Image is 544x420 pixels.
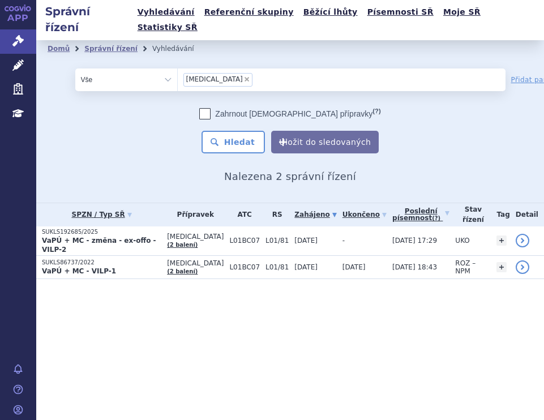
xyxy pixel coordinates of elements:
[201,5,297,20] a: Referenční skupiny
[342,207,387,222] a: Ukončeno
[229,263,260,271] span: L01BC07
[516,234,529,247] a: detail
[42,228,161,236] p: SUKLS192685/2025
[510,203,544,226] th: Detail
[202,131,265,153] button: Hledat
[516,260,529,274] a: detail
[392,263,437,271] span: [DATE] 18:43
[48,45,70,53] a: Domů
[496,235,507,246] a: +
[342,237,345,245] span: -
[224,203,260,226] th: ATC
[294,207,336,222] a: Zahájeno
[255,73,260,84] input: [MEDICAL_DATA]
[229,237,260,245] span: L01BC07
[42,207,161,222] a: SPZN / Typ SŘ
[271,131,379,153] button: Uložit do sledovaných
[491,203,509,226] th: Tag
[167,268,198,275] a: (2 balení)
[152,40,209,57] li: Vyhledávání
[364,5,437,20] a: Písemnosti SŘ
[36,3,134,35] h2: Správní řízení
[294,263,318,271] span: [DATE]
[455,259,476,275] span: ROZ – NPM
[224,170,356,182] span: Nalezena 2 správní řízení
[300,5,361,20] a: Běžící lhůty
[260,203,289,226] th: RS
[265,263,289,271] span: L01/81
[42,237,156,254] strong: VaPÚ + MC - změna - ex-offo - VILP-2
[167,259,224,267] span: [MEDICAL_DATA]
[455,237,469,245] span: UKO
[167,242,198,248] a: (2 balení)
[294,237,318,245] span: [DATE]
[161,203,224,226] th: Přípravek
[42,267,116,275] strong: VaPÚ + MC - VILP-1
[42,259,161,267] p: SUKLS86737/2022
[186,75,243,83] span: [MEDICAL_DATA]
[496,262,507,272] a: +
[342,263,366,271] span: [DATE]
[243,76,250,83] span: ×
[449,203,491,226] th: Stav řízení
[440,5,484,20] a: Moje SŘ
[84,45,138,53] a: Správní řízení
[392,203,449,226] a: Poslednípísemnost(?)
[199,108,380,119] label: Zahrnout [DEMOGRAPHIC_DATA] přípravky
[432,215,440,222] abbr: (?)
[134,5,198,20] a: Vyhledávání
[392,237,437,245] span: [DATE] 17:29
[167,233,224,241] span: [MEDICAL_DATA]
[134,20,201,35] a: Statistiky SŘ
[372,108,380,115] abbr: (?)
[265,237,289,245] span: L01/81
